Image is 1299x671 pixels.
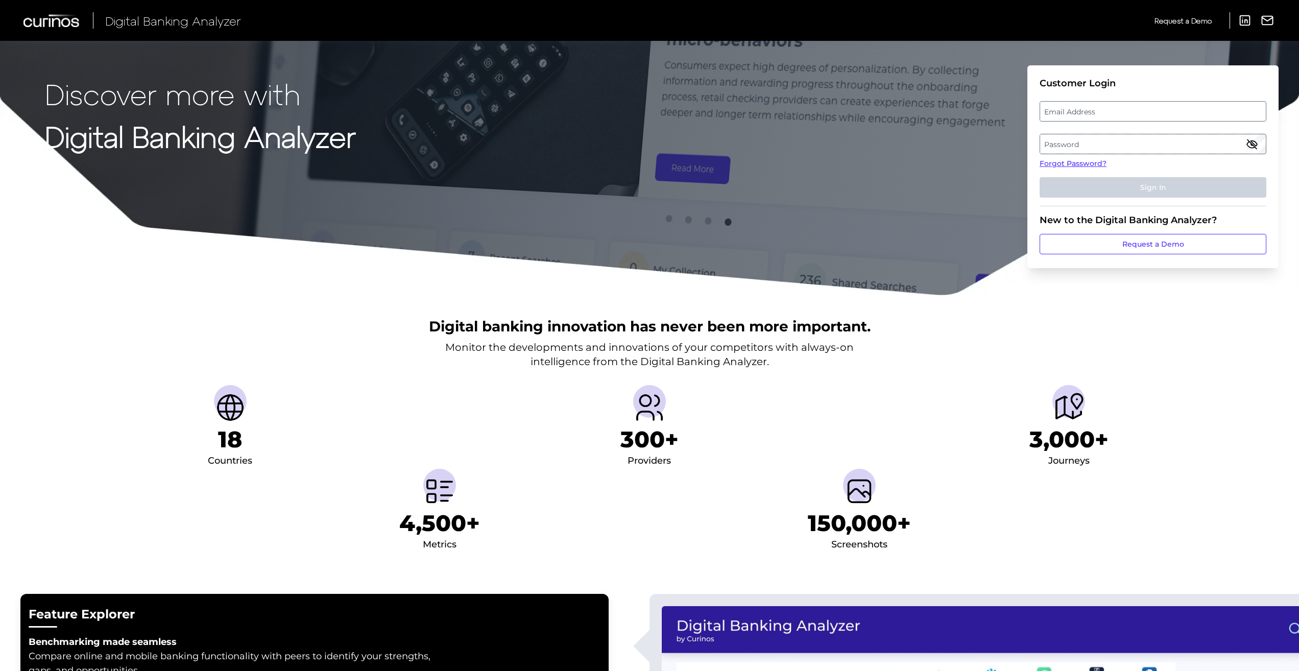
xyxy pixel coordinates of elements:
[423,537,456,553] div: Metrics
[45,78,356,110] p: Discover more with
[620,426,679,453] h1: 300+
[1052,391,1085,424] img: Journeys
[445,340,854,369] p: Monitor the developments and innovations of your competitors with always-on intelligence from the...
[208,453,252,469] div: Countries
[218,426,242,453] h1: 18
[1040,102,1265,121] label: Email Address
[1154,12,1212,29] a: Request a Demo
[633,391,666,424] img: Providers
[423,475,456,508] img: Metrics
[1040,135,1265,153] label: Password
[808,510,911,537] h1: 150,000+
[831,537,887,553] div: Screenshots
[214,391,247,424] img: Countries
[628,453,671,469] div: Providers
[29,636,177,648] strong: Benchmarking made seamless
[1154,16,1212,25] span: Request a Demo
[29,606,600,623] h2: Feature Explorer
[399,510,480,537] h1: 4,500+
[1040,78,1266,89] div: Customer Login
[1040,214,1266,226] div: New to the Digital Banking Analyzer?
[105,13,241,28] span: Digital Banking Analyzer
[1040,177,1266,198] button: Sign In
[429,317,871,336] h2: Digital banking innovation has never been more important.
[1048,453,1090,469] div: Journeys
[843,475,876,508] img: Screenshots
[1029,426,1109,453] h1: 3,000+
[45,119,356,153] strong: Digital Banking Analyzer
[1040,234,1266,254] a: Request a Demo
[23,14,81,27] img: Curinos
[1040,158,1266,169] a: Forgot Password?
